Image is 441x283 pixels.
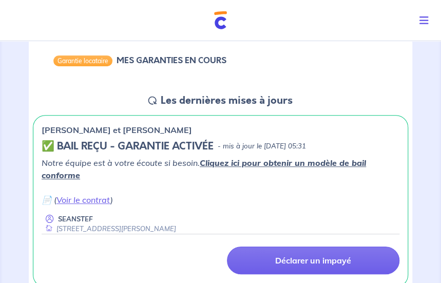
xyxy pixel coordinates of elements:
[117,55,226,65] h6: MES GARANTIES EN COURS
[53,55,112,66] div: Garantie locataire
[214,11,227,29] img: Cautioneo
[42,158,366,180] a: Cliquez ici pour obtenir un modèle de bail conforme
[227,247,400,274] a: Déclarer un impayé
[56,195,110,205] a: Voir le contrat
[275,255,351,266] p: Déclarer un impayé
[42,124,192,136] p: [PERSON_NAME] et [PERSON_NAME]
[411,7,441,34] button: Toggle navigation
[42,140,214,153] h5: ✅ BAIL REÇU - GARANTIE ACTIVÉE
[42,158,366,180] em: Notre équipe est à votre écoute si besoin.
[42,195,113,205] em: 📄 ( )
[42,224,176,234] div: [STREET_ADDRESS][PERSON_NAME]
[42,140,399,153] div: state: CONTRACT-VALIDATED, Context: IN-LANDLORD,IS-GL-CAUTION-IN-LANDLORD
[161,95,293,107] h5: Les dernières mises à jours
[58,214,92,224] p: SEANSTEF
[218,141,306,152] p: - mis à jour le [DATE] 05:31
